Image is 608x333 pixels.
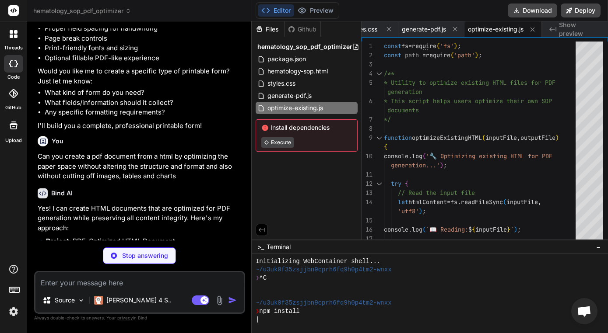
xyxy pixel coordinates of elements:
span: styles.css [349,25,377,34]
span: * This script helps users optimize their own SOP [384,97,552,105]
strong: Project [46,237,69,245]
span: generation [387,88,422,96]
li: Any specific formatting requirements? [45,108,243,118]
span: let [398,198,408,206]
span: ; [443,161,447,169]
span: ) [440,161,443,169]
span: ; [422,207,426,215]
div: 8 [362,124,373,133]
span: Initializing WebContainer shell... [256,257,380,266]
div: 7 [362,115,373,124]
div: 6 [362,97,373,106]
span: ) [555,134,559,142]
span: * Utility to optimize existing HTML files for PDF [384,79,555,87]
span: optimizeExistingHTML [412,134,482,142]
span: ( [450,51,454,59]
p: 🔹 : PDF-Optimized HTML Document 🔧 : HTML + CSS with print optimization + Puppeteer for PDF genera... [38,236,243,276]
span: generate-pdf.js [402,25,446,34]
span: ) [454,42,457,50]
span: fs [401,42,408,50]
span: htmlContent [408,198,447,206]
div: 11 [362,170,373,179]
span: ❯ [256,307,259,316]
span: `📖 Reading: [426,225,468,233]
label: threads [4,44,23,52]
span: function [384,134,412,142]
span: . [457,198,461,206]
span: = [408,42,412,50]
div: 12 [362,179,373,188]
span: inputFile [506,198,538,206]
li: Page break controls [45,34,243,44]
span: ( [503,198,506,206]
span: hematology-sop.html [267,66,329,76]
label: Upload [5,137,22,144]
div: Click to collapse the range. [373,179,385,188]
div: 10 [362,152,373,161]
span: ~/u3uk0f35zsjjbn9cprh6fq9h0p4tm2-wnxx [256,299,392,307]
span: = [447,198,450,206]
span: Show preview [559,21,601,38]
span: privacy [117,315,133,320]
span: hematology_sop_pdf_optimizer [33,7,131,15]
span: log [412,152,422,160]
img: settings [6,304,21,319]
div: 13 [362,188,373,198]
span: ^C [259,274,267,282]
span: try [391,180,401,187]
span: log [412,225,422,233]
button: − [594,240,603,254]
span: ( [482,134,485,142]
span: // Read the input file [398,189,475,197]
span: generate-pdf.js [267,90,313,101]
button: Deploy [561,3,601,17]
span: package.json [267,54,307,64]
span: require [412,42,436,50]
p: Always double-check its answers. Your in Bind [34,314,245,322]
span: 'utf8' [398,207,419,215]
span: outputFile [520,134,555,142]
span: ) [475,51,478,59]
p: [PERSON_NAME] 4 S.. [106,296,172,305]
span: ; [457,42,461,50]
p: I'll build you a complete, professional printable form! [38,121,243,131]
div: 15 [362,216,373,225]
span: hematology_sop_pdf_optimizer [257,42,352,51]
span: documents [387,106,419,114]
a: Open chat [571,298,597,324]
span: ( [422,225,426,233]
span: , [517,134,520,142]
div: Click to collapse the range. [373,69,385,78]
button: Editor [258,4,294,17]
p: Stop answering [122,251,168,260]
span: fs [450,198,457,206]
label: GitHub [5,104,21,111]
span: optimize-existing.js [468,25,524,34]
div: 17 [362,234,373,243]
img: Claude 4 Sonnet [94,296,103,305]
p: Would you like me to create a specific type of printable form? Just let me know: [38,66,243,86]
div: 9 [362,133,373,142]
span: Terminal [267,243,291,251]
span: . [408,152,412,160]
span: const [384,42,401,50]
span: inputFile [475,225,507,233]
span: inputFile [485,134,517,142]
li: Proper field spacing for handwriting [45,24,243,34]
div: Click to collapse the range. [373,133,385,142]
span: console [384,225,408,233]
p: Yes! I can create HTML documents that are optimized for PDF generation while preserving all conte... [38,204,243,233]
img: Pick Models [77,297,85,304]
span: $ [468,225,472,233]
span: optimize-existing.js [267,103,324,113]
span: − [596,243,601,251]
p: Can you create a pdf document from a html by optimizing the paper space without altering the stru... [38,152,243,181]
span: npm install [259,307,299,316]
img: attachment [214,295,225,305]
span: ` [510,225,514,233]
button: Execute [261,137,294,148]
span: '🔧 Optimizing existing HTML for PDF [426,152,552,160]
span: Install dependencies [261,123,352,132]
li: What kind of form do you need? [45,88,243,98]
img: icon [228,296,237,305]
